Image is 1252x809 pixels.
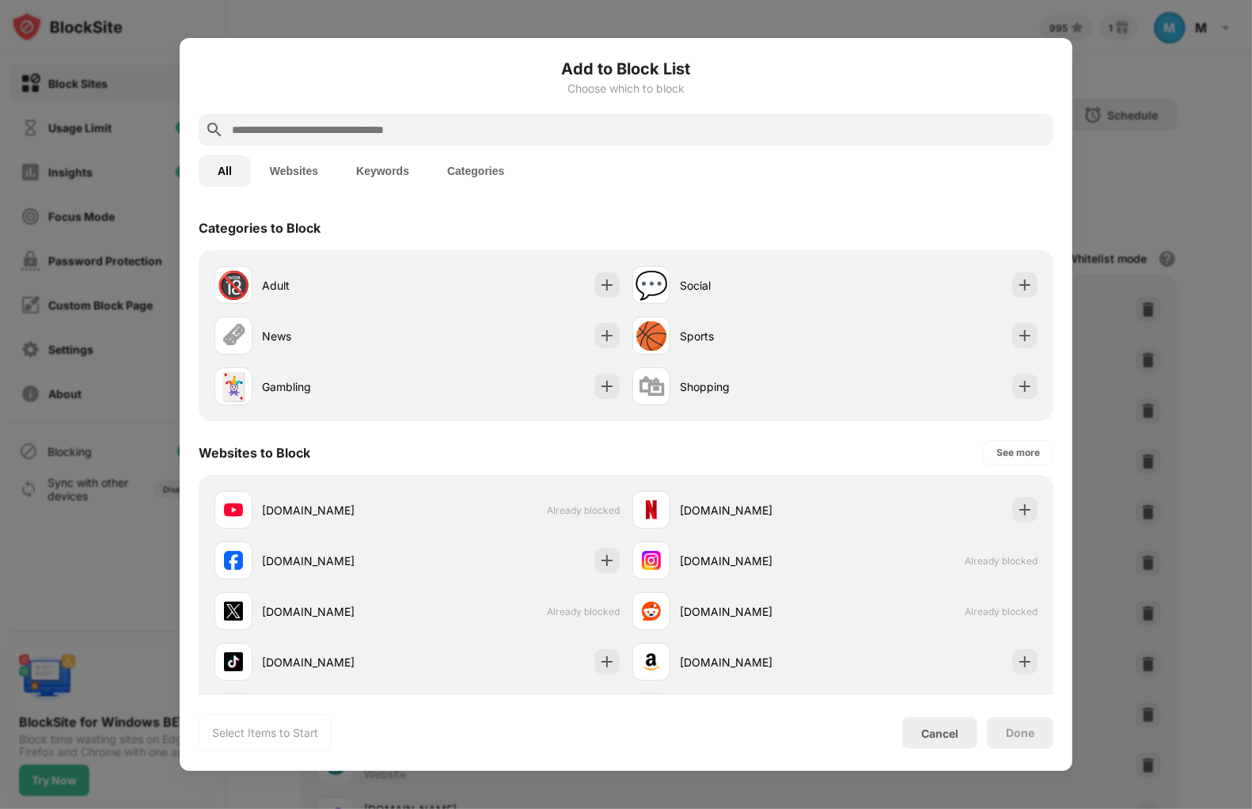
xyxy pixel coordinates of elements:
div: See more [996,445,1040,461]
div: Categories to Block [199,220,321,236]
div: News [262,328,417,344]
div: Adult [262,277,417,294]
div: Gambling [262,378,417,395]
div: Choose which to block [199,82,1053,95]
div: Social [680,277,835,294]
img: favicons [224,551,243,570]
h6: Add to Block List [199,57,1053,81]
img: favicons [642,602,661,621]
img: favicons [224,500,243,519]
div: [DOMAIN_NAME] [262,603,417,620]
div: [DOMAIN_NAME] [680,502,835,518]
div: [DOMAIN_NAME] [262,553,417,569]
div: [DOMAIN_NAME] [680,553,835,569]
div: 🃏 [217,370,250,403]
div: [DOMAIN_NAME] [680,603,835,620]
img: favicons [642,652,661,671]
div: Done [1006,727,1034,739]
img: favicons [642,500,661,519]
div: 🛍 [638,370,665,403]
span: Already blocked [965,555,1038,567]
div: Select Items to Start [212,725,318,741]
div: [DOMAIN_NAME] [680,654,835,670]
span: Already blocked [547,504,620,516]
img: favicons [224,602,243,621]
div: 🗞 [220,320,247,352]
div: Shopping [680,378,835,395]
button: Categories [428,155,523,187]
div: 💬 [635,269,668,302]
button: All [199,155,251,187]
img: favicons [224,652,243,671]
button: Keywords [337,155,428,187]
div: Websites to Block [199,445,310,461]
div: Cancel [921,727,958,740]
div: 🔞 [217,269,250,302]
button: Websites [251,155,337,187]
div: Sports [680,328,835,344]
img: search.svg [205,120,224,139]
div: [DOMAIN_NAME] [262,502,417,518]
div: 🏀 [635,320,668,352]
img: favicons [642,551,661,570]
span: Already blocked [965,606,1038,617]
span: Already blocked [547,606,620,617]
div: [DOMAIN_NAME] [262,654,417,670]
